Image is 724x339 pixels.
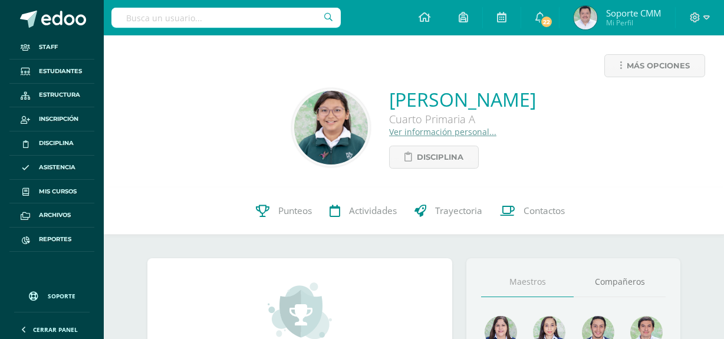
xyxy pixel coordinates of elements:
[606,18,661,28] span: Mi Perfil
[604,54,705,77] a: Más opciones
[349,205,397,217] span: Actividades
[627,55,690,77] span: Más opciones
[389,146,479,169] a: Disciplina
[33,325,78,334] span: Cerrar panel
[39,163,75,172] span: Asistencia
[39,114,78,124] span: Inscripción
[9,84,94,108] a: Estructura
[39,42,58,52] span: Staff
[321,187,406,235] a: Actividades
[9,156,94,180] a: Asistencia
[606,7,661,19] span: Soporte CMM
[540,15,553,28] span: 22
[9,35,94,60] a: Staff
[9,203,94,228] a: Archivos
[39,139,74,148] span: Disciplina
[39,67,82,76] span: Estudiantes
[9,107,94,131] a: Inscripción
[39,235,71,244] span: Reportes
[39,187,77,196] span: Mis cursos
[389,126,496,137] a: Ver información personal...
[9,228,94,252] a: Reportes
[417,146,463,168] span: Disciplina
[9,180,94,204] a: Mis cursos
[39,90,80,100] span: Estructura
[9,131,94,156] a: Disciplina
[435,205,482,217] span: Trayectoria
[294,91,368,164] img: 26973a04da576be459abd936fed09a14.png
[48,292,75,300] span: Soporte
[111,8,341,28] input: Busca un usuario...
[247,187,321,235] a: Punteos
[524,205,565,217] span: Contactos
[39,210,71,220] span: Archivos
[14,280,90,309] a: Soporte
[481,267,574,297] a: Maestros
[574,267,666,297] a: Compañeros
[9,60,94,84] a: Estudiantes
[574,6,597,29] img: da9bed96fdbd86ad5b655bd5bd27e0c8.png
[389,112,536,126] div: Cuarto Primaria A
[491,187,574,235] a: Contactos
[278,205,312,217] span: Punteos
[389,87,536,112] a: [PERSON_NAME]
[406,187,491,235] a: Trayectoria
